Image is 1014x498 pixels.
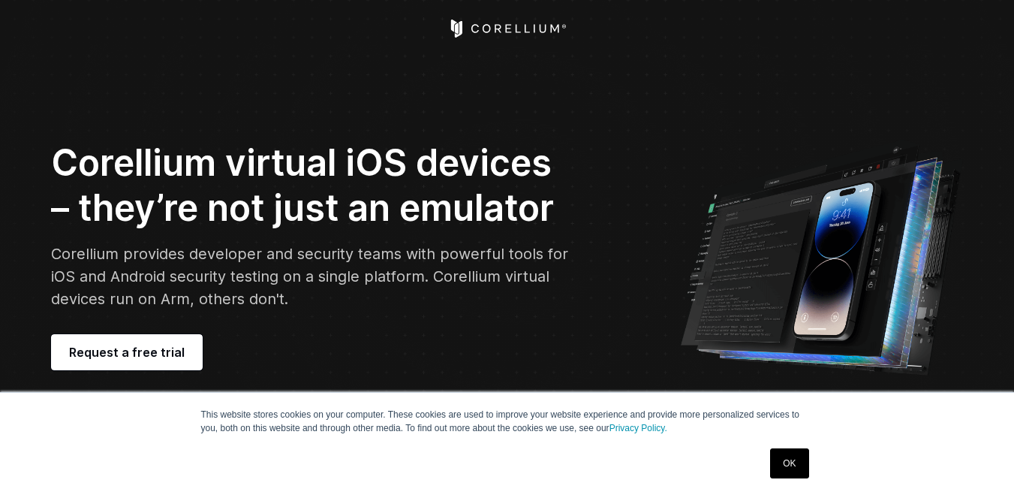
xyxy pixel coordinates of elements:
h2: Corellium virtual iOS devices – they’re not just an emulator [51,140,575,231]
img: Corellium UI [679,135,964,376]
p: Corellium provides developer and security teams with powerful tools for iOS and Android security ... [51,243,575,310]
a: Corellium Home [447,20,567,38]
a: OK [770,448,808,478]
span: Request a free trial [69,343,185,361]
a: Request a free trial [51,334,203,370]
a: Privacy Policy. [609,423,667,433]
p: This website stores cookies on your computer. These cookies are used to improve your website expe... [201,408,814,435]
